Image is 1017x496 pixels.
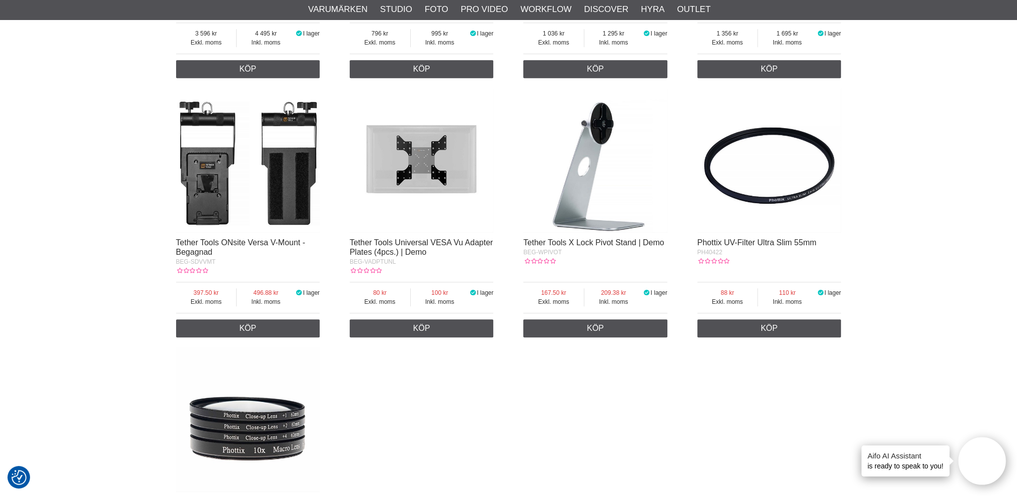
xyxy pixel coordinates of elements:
[411,288,469,297] span: 100
[303,30,320,37] span: I lager
[176,38,237,47] span: Exkl. moms
[584,288,643,297] span: 209.38
[758,29,816,38] span: 1 695
[350,288,410,297] span: 80
[758,297,816,306] span: Inkl. moms
[697,319,841,337] a: Köp
[584,29,643,38] span: 1 295
[176,88,320,232] img: Tether Tools ONsite Versa V-Mount - Begagnad
[425,3,448,16] a: Foto
[697,288,758,297] span: 88
[824,30,841,37] span: I lager
[677,3,710,16] a: Outlet
[523,88,667,232] img: Tether Tools X Lock Pivot Stand | Demo
[411,38,469,47] span: Inkl. moms
[523,257,555,266] div: Kundbetyg: 0
[461,3,508,16] a: Pro Video
[816,30,824,37] i: I lager
[758,38,816,47] span: Inkl. moms
[650,289,667,296] span: I lager
[477,289,493,296] span: I lager
[176,238,305,256] a: Tether Tools ONsite Versa V-Mount - Begagnad
[584,38,643,47] span: Inkl. moms
[643,30,651,37] i: I lager
[523,249,562,256] span: BEG-WPIVOT
[12,468,27,486] button: Samtyckesinställningar
[697,238,816,247] a: Phottix UV-Filter Ultra Slim 55mm
[641,3,664,16] a: Hyra
[867,450,943,461] h4: Aifo AI Assistant
[176,297,237,306] span: Exkl. moms
[350,258,396,265] span: BEG-VADPTUNL
[350,29,410,38] span: 796
[176,266,208,275] div: Kundbetyg: 0
[861,445,949,476] div: is ready to speak to you!
[584,297,643,306] span: Inkl. moms
[523,319,667,337] a: Köp
[697,297,758,306] span: Exkl. moms
[758,288,816,297] span: 110
[303,289,320,296] span: I lager
[469,289,477,296] i: I lager
[643,289,651,296] i: I lager
[237,38,295,47] span: Inkl. moms
[824,289,841,296] span: I lager
[380,3,412,16] a: Studio
[176,288,237,297] span: 397.50
[697,60,841,78] a: Köp
[697,38,758,47] span: Exkl. moms
[697,29,758,38] span: 1 356
[816,289,824,296] i: I lager
[237,29,295,38] span: 4 495
[584,3,628,16] a: Discover
[697,257,729,266] div: Kundbetyg: 0
[350,297,410,306] span: Exkl. moms
[523,288,584,297] span: 167.50
[176,29,237,38] span: 3 596
[469,30,477,37] i: I lager
[650,30,667,37] span: I lager
[237,288,295,297] span: 496.88
[523,238,664,247] a: Tether Tools X Lock Pivot Stand | Demo
[295,30,303,37] i: I lager
[350,319,494,337] a: Köp
[176,258,216,265] span: BEG-SDVVMT
[520,3,571,16] a: Workflow
[523,38,584,47] span: Exkl. moms
[523,29,584,38] span: 1 036
[523,60,667,78] a: Köp
[411,297,469,306] span: Inkl. moms
[295,289,303,296] i: I lager
[697,88,841,232] img: Phottix UV-Filter Ultra Slim 55mm
[237,297,295,306] span: Inkl. moms
[308,3,368,16] a: Varumärken
[350,238,493,256] a: Tether Tools Universal VESA Vu Adapter Plates (4pcs.) | Demo
[411,29,469,38] span: 995
[176,347,320,491] img: Phottix Närbildslinsset 58 mm
[697,249,722,256] span: PH40422
[477,30,493,37] span: I lager
[350,88,494,232] img: Tether Tools Universal VESA Vu Adapter Plates (4pcs.) | Demo
[350,60,494,78] a: Köp
[176,60,320,78] a: Köp
[350,266,382,275] div: Kundbetyg: 0
[523,297,584,306] span: Exkl. moms
[350,38,410,47] span: Exkl. moms
[176,319,320,337] a: Köp
[12,470,27,485] img: Revisit consent button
